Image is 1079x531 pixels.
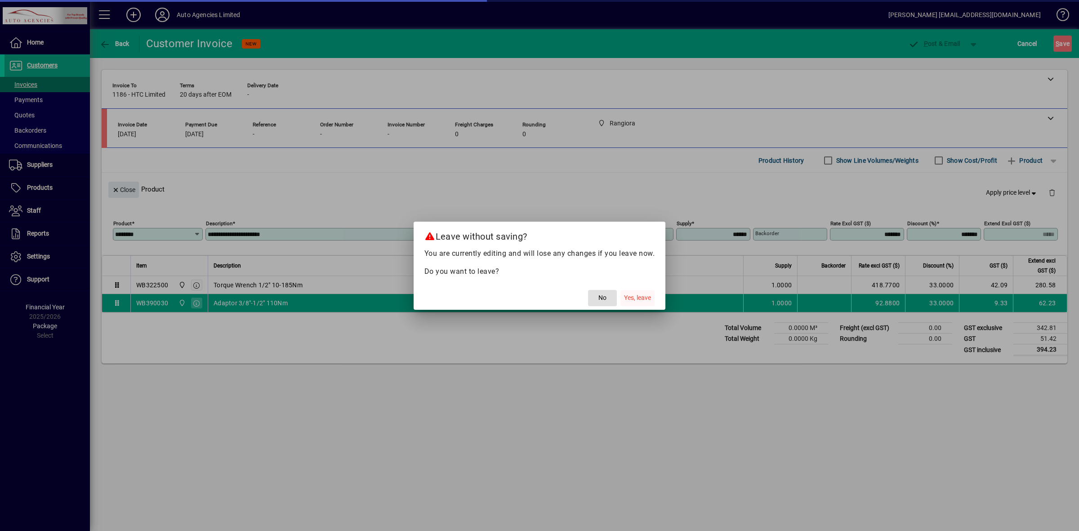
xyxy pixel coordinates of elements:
[424,266,655,277] p: Do you want to leave?
[620,290,655,306] button: Yes, leave
[624,293,651,303] span: Yes, leave
[424,248,655,259] p: You are currently editing and will lose any changes if you leave now.
[588,290,617,306] button: No
[414,222,666,248] h2: Leave without saving?
[598,293,606,303] span: No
